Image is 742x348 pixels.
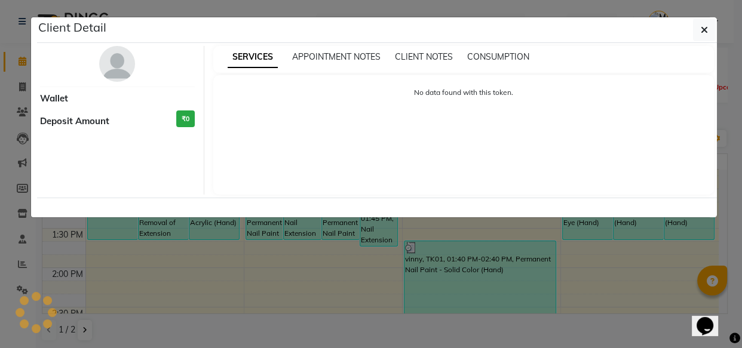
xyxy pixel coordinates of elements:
span: Wallet [40,92,68,106]
span: SERVICES [228,47,278,68]
h5: Client Detail [38,19,106,36]
img: avatar [99,46,135,82]
span: Deposit Amount [40,115,109,128]
span: APPOINTMENT NOTES [292,51,381,62]
h3: ₹0 [176,110,195,128]
span: CONSUMPTION [467,51,529,62]
p: No data found with this token. [225,87,703,98]
span: CLIENT NOTES [395,51,453,62]
iframe: chat widget [692,300,730,336]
